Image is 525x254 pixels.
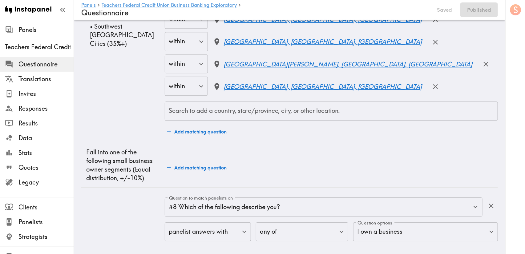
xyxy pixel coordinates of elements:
label: Question options [357,220,392,226]
label: Question to match panelists on [169,195,233,201]
div: within [165,54,208,73]
span: Results [18,119,74,128]
span: Invites [18,89,74,98]
span: Stats [18,149,74,157]
p: [GEOGRAPHIC_DATA], [GEOGRAPHIC_DATA], [GEOGRAPHIC_DATA] [224,82,422,91]
p: [GEOGRAPHIC_DATA][PERSON_NAME], [GEOGRAPHIC_DATA], [GEOGRAPHIC_DATA] [224,60,472,69]
p: Fall into one of the following small business owner segments (Equal distribution, +/-10%) [86,148,160,182]
span: Questionnaire [18,60,74,69]
span: Quotes [18,163,74,172]
span: Clients [18,203,74,212]
span: Legacy [18,178,74,187]
span: Teachers Federal Credit Union Business Banking Exploratory [5,43,74,51]
span: Strategists [18,232,74,241]
div: any of [256,222,348,241]
a: Naples, Collier County, Florida, United States [213,38,422,46]
span: Translations [18,75,74,83]
span: Panelists [18,218,74,226]
p: [GEOGRAPHIC_DATA], [GEOGRAPHIC_DATA], [GEOGRAPHIC_DATA] [224,38,422,46]
a: Panels [81,2,96,8]
button: S [509,4,522,16]
div: I own a business [353,222,498,241]
div: panelist answers with [165,222,251,241]
button: Add matching question [165,125,229,138]
span: Responses [18,104,74,113]
a: Teachers Federal Credit Union Business Banking Exploratory [102,2,237,8]
p: • Southwest [GEOGRAPHIC_DATA] Cities (35%+) [90,22,160,48]
button: Add matching question [165,161,229,174]
div: within [165,32,208,51]
a: Estero, Lee County, Florida, United States [213,82,422,91]
span: Data [18,134,74,142]
span: Panels [18,26,74,34]
a: Fort Myers, Lee County, Florida, United States [213,60,472,69]
button: Open [471,202,480,212]
h4: Questionnaire [81,8,429,17]
div: within [165,77,208,96]
span: S [514,5,518,15]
